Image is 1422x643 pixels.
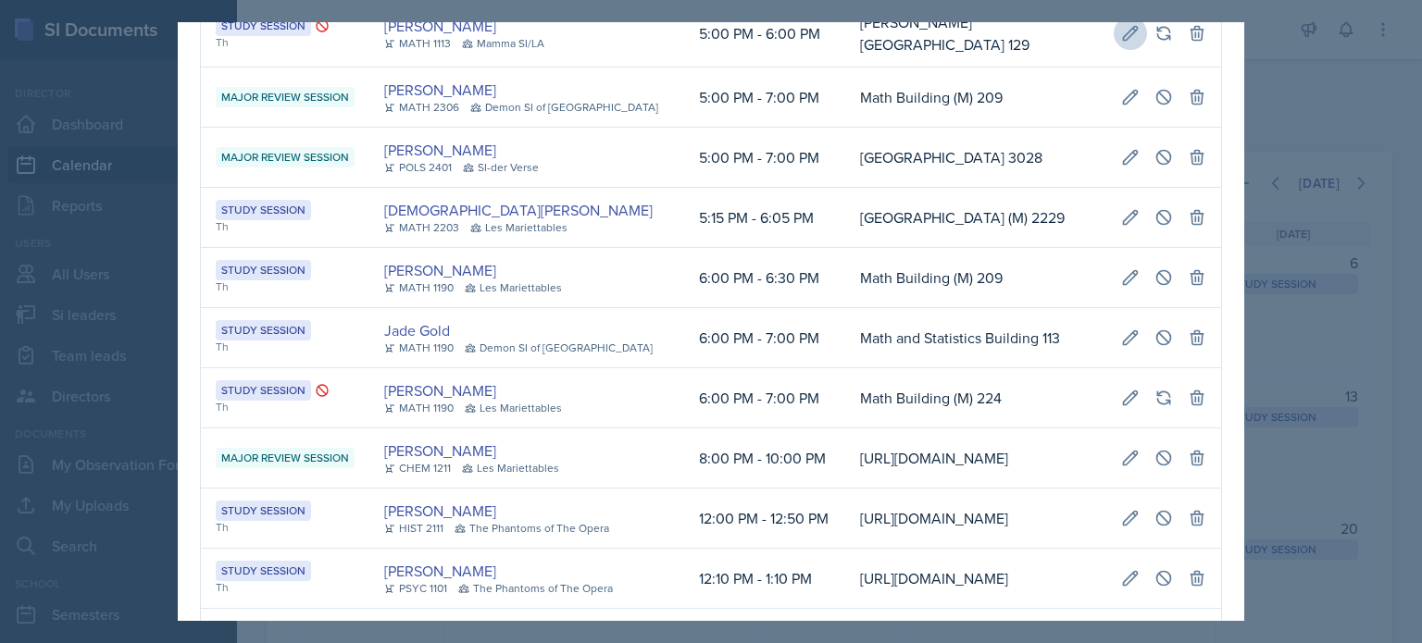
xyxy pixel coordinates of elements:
a: [PERSON_NAME] [384,560,496,582]
td: Math Building (M) 224 [845,368,1106,428]
div: Les Mariettables [470,219,568,236]
a: [PERSON_NAME] [384,139,496,161]
td: 6:00 PM - 6:30 PM [684,248,845,308]
a: [PERSON_NAME] [384,439,496,462]
td: 6:00 PM - 7:00 PM [684,308,845,368]
div: SI-der Verse [463,159,539,176]
div: Demon SI of [GEOGRAPHIC_DATA] [470,99,658,116]
div: Th [216,218,355,235]
div: HIST 2111 [384,520,443,537]
div: MATH 2203 [384,219,459,236]
div: CHEM 1211 [384,460,451,476]
td: [GEOGRAPHIC_DATA] (M) 2229 [845,188,1106,248]
div: Th [216,278,355,295]
div: Study Session [216,380,311,401]
div: Major Review Session [216,448,355,468]
div: MATH 1113 [384,35,451,52]
td: 5:00 PM - 7:00 PM [684,68,845,128]
a: [PERSON_NAME] [384,379,496,402]
td: 5:00 PM - 7:00 PM [684,128,845,188]
div: Th [216,399,355,415]
div: MATH 1190 [384,279,454,296]
a: [PERSON_NAME] [384,79,496,101]
div: Study Session [216,260,311,280]
td: Math Building (M) 209 [845,68,1106,128]
div: MATH 1190 [384,400,454,416]
div: Study Session [216,320,311,340]
a: [PERSON_NAME] [384,620,496,642]
div: Les Mariettables [465,400,562,416]
div: Th [216,579,355,596]
div: Study Session [216,16,311,36]
a: [PERSON_NAME] [384,259,496,281]
td: [URL][DOMAIN_NAME] [845,549,1106,609]
a: [DEMOGRAPHIC_DATA][PERSON_NAME] [384,199,653,221]
div: Th [216,339,355,355]
td: Math Building (M) 209 [845,248,1106,308]
a: Jade Gold [384,319,450,341]
td: [GEOGRAPHIC_DATA] 3028 [845,128,1106,188]
div: MATH 2306 [384,99,459,116]
div: Major Review Session [216,147,355,167]
div: Study Session [216,561,311,581]
div: MATH 1190 [384,340,454,356]
a: [PERSON_NAME] [384,15,496,37]
div: Mamma SI/LA [462,35,544,52]
div: Major Review Session [216,87,355,107]
div: Demon SI of [GEOGRAPHIC_DATA] [465,340,653,356]
div: The Phantoms of The Opera [455,520,609,537]
td: 6:00 PM - 7:00 PM [684,368,845,428]
div: Les Mariettables [462,460,559,476]
div: Th [216,519,355,536]
div: Study Session [216,501,311,521]
div: Th [216,34,355,51]
div: PSYC 1101 [384,580,447,597]
td: 5:15 PM - 6:05 PM [684,188,845,248]
td: [URL][DOMAIN_NAME] [845,488,1106,549]
div: The Phantoms of The Opera [458,580,613,597]
div: POLS 2401 [384,159,452,176]
td: 8:00 PM - 10:00 PM [684,428,845,488]
td: [URL][DOMAIN_NAME] [845,428,1106,488]
td: Math and Statistics Building 113 [845,308,1106,368]
td: 12:00 PM - 12:50 PM [684,488,845,549]
div: Les Mariettables [465,279,562,296]
a: [PERSON_NAME] [384,500,496,522]
div: Study Session [216,200,311,220]
td: 12:10 PM - 1:10 PM [684,549,845,609]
